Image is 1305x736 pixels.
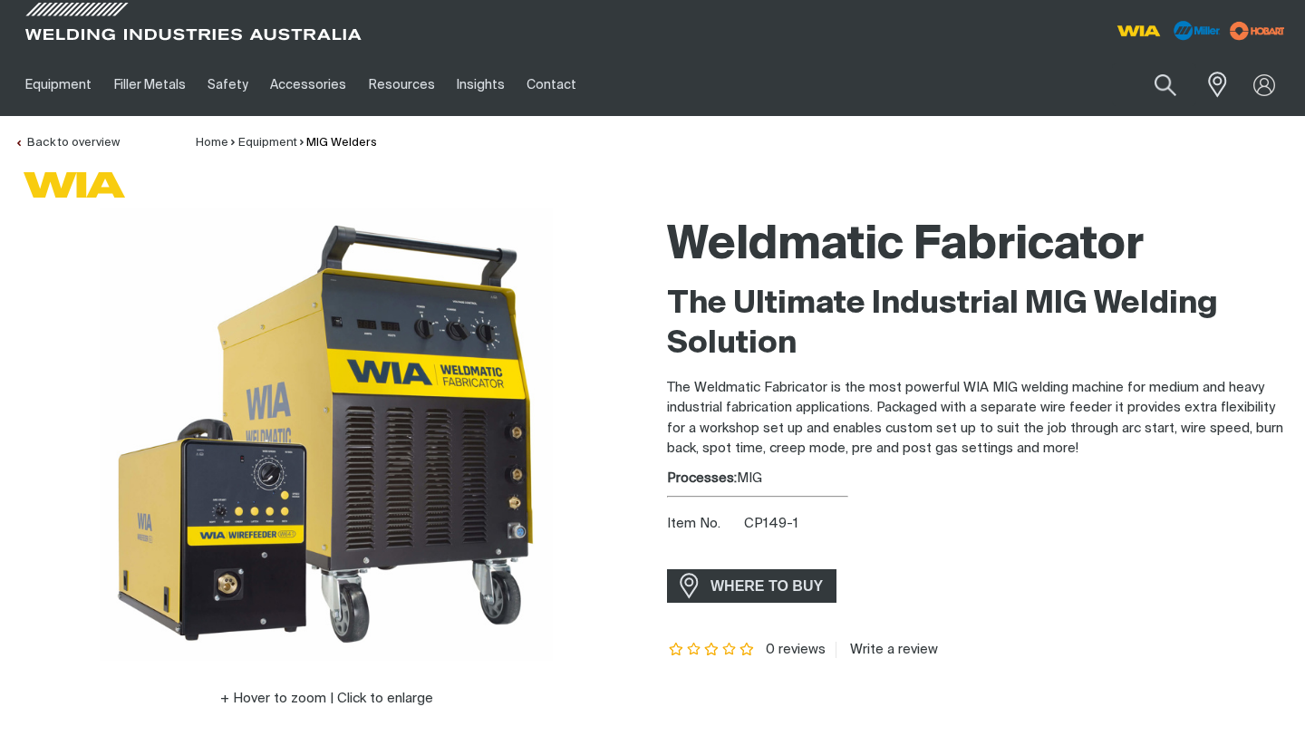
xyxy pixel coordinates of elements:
[1112,63,1196,106] input: Product name or item number...
[667,569,836,603] a: WHERE TO BUY
[667,469,1290,489] div: MIG
[744,517,798,530] span: CP149-1
[100,208,553,661] img: Weldmatic Fabricator
[667,644,756,656] span: Rating: {0}
[358,53,446,116] a: Resources
[1135,63,1196,106] button: Search products
[446,53,516,116] a: Insights
[667,285,1290,364] h2: The Ultimate Industrial MIG Welding Solution
[516,53,587,116] a: Contact
[238,137,297,149] a: Equipment
[667,378,1290,460] p: The Weldmatic Fabricator is the most powerful WIA MIG welding machine for medium and heavy indust...
[196,134,377,152] nav: Breadcrumb
[209,688,444,710] button: Hover to zoom | Click to enlarge
[667,471,737,485] strong: Processes:
[14,137,120,149] a: Back to overview of MIG Welders
[1224,17,1290,44] img: miller
[766,643,826,656] span: 0 reviews
[14,53,971,116] nav: Main
[259,53,357,116] a: Accessories
[102,53,196,116] a: Filler Metals
[836,642,938,658] a: Write a review
[699,572,835,601] span: WHERE TO BUY
[14,53,102,116] a: Equipment
[197,53,259,116] a: Safety
[667,217,1290,276] h1: Weldmatic Fabricator
[196,137,228,149] a: Home
[306,137,377,149] a: MIG Welders
[667,514,740,535] span: Item No.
